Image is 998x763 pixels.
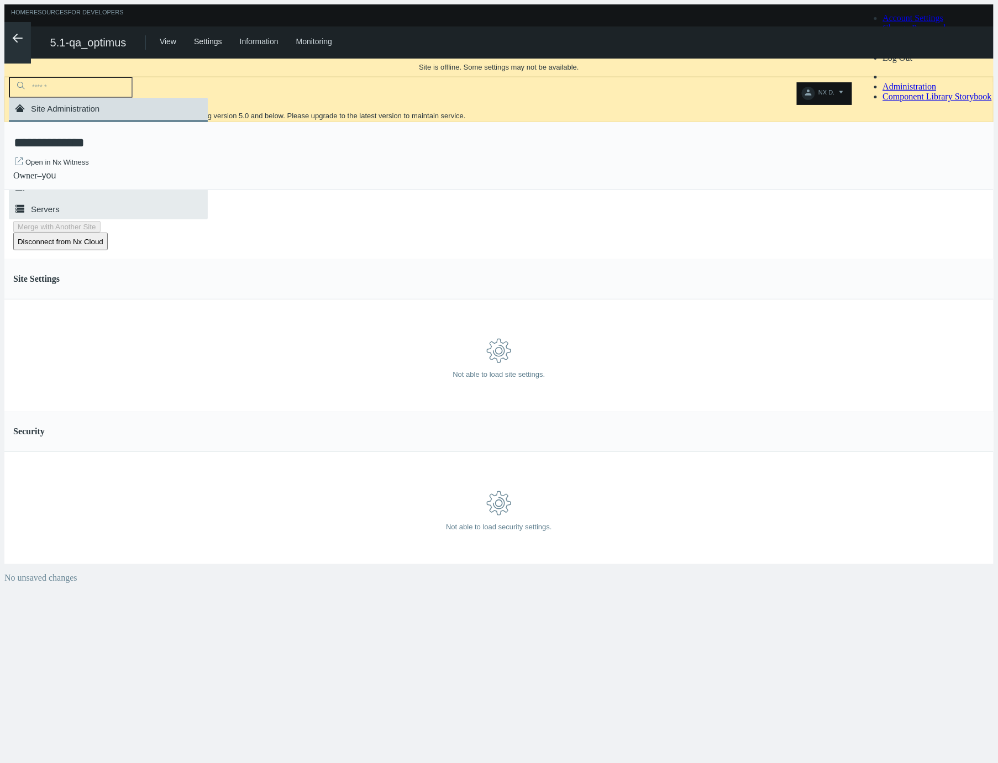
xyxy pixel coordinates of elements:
[296,37,332,46] a: Monitoring
[29,9,68,23] a: Resources
[13,274,985,284] h4: Site Settings
[446,523,552,531] span: Not able to load security settings.
[419,63,579,72] div: Site is offline. Some settings may not be available.
[883,23,946,33] a: Change Password
[42,171,56,180] span: you
[13,233,108,250] button: Disconnect from Nx Cloud
[31,104,99,113] span: Site Administration
[453,370,545,378] span: Not able to load site settings.
[13,427,985,436] h4: Security
[883,82,937,91] a: Administration
[68,9,124,23] a: For Developers
[883,13,944,23] a: Account Settings
[50,36,127,49] span: 5.1-qa_optimus
[194,37,222,56] div: Settings
[240,37,279,46] a: Information
[11,9,29,23] a: Home
[4,573,994,591] div: No unsaved changes
[797,82,852,105] button: NX D.
[38,171,42,180] span: –
[883,92,992,101] a: Component Library Storybook
[16,112,466,120] div: Support Discontinued: Cloud no longer supports sites running version 5.0 and below. Please upgrad...
[13,171,38,180] span: Owner
[160,37,176,46] a: View
[818,89,834,102] span: NX D.
[31,204,60,214] span: Servers
[25,158,89,166] a: Open in Nx Witness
